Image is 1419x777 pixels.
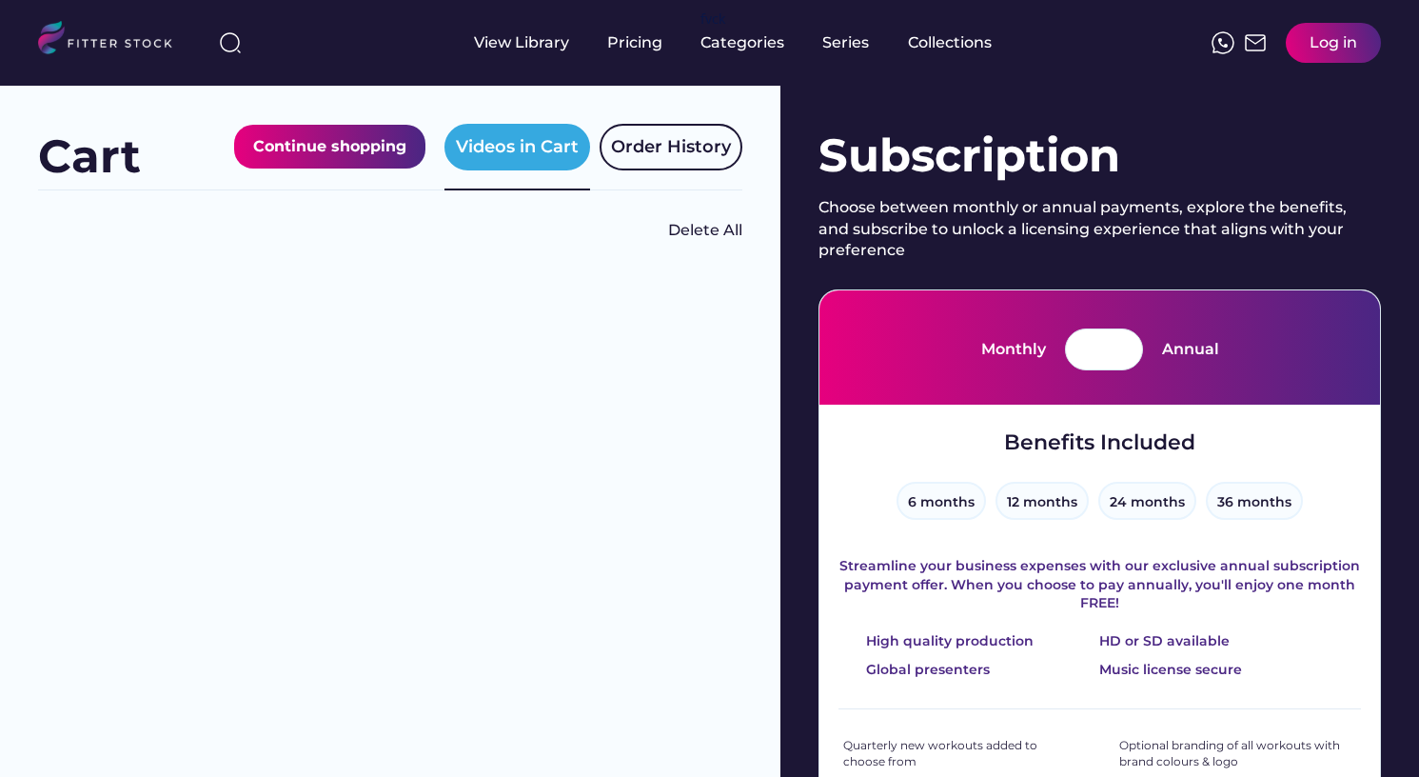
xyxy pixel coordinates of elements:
[1004,428,1195,458] div: Benefits Included
[981,339,1046,360] div: Monthly
[1244,31,1267,54] img: Frame%2051.svg
[456,135,579,159] div: Videos in Cart
[611,135,731,159] div: Order History
[1206,482,1303,520] button: 36 months
[995,482,1089,520] button: 12 months
[838,637,852,646] img: yH5BAEAAAAALAAAAAABAAEAAAIBRAA7
[1099,661,1242,680] div: Music license secure
[1099,632,1230,651] div: HD or SD available
[474,32,569,53] div: View Library
[897,482,986,520] button: 6 months
[700,10,725,29] div: fvck
[219,31,242,54] img: search-normal%203.svg
[843,738,1081,770] div: Quarterly new workouts added to choose from
[1072,666,1085,674] img: yH5BAEAAAAALAAAAAABAAEAAAIBRAA7
[1072,637,1085,646] img: yH5BAEAAAAALAAAAAABAAEAAAIBRAA7
[253,134,406,159] div: Continue shopping
[1098,482,1196,520] button: 24 months
[1119,738,1357,770] div: Optional branding of all workouts with brand colours & logo
[607,32,662,53] div: Pricing
[866,632,1034,651] div: High quality production
[838,666,852,674] img: yH5BAEAAAAALAAAAAABAAEAAAIBRAA7
[38,21,188,60] img: LOGO.svg
[866,661,990,680] div: Global presenters
[822,32,870,53] div: Series
[630,211,668,249] img: yH5BAEAAAAALAAAAAABAAEAAAIBRAA7
[700,32,784,53] div: Categories
[818,197,1361,261] div: Choose between monthly or annual payments, explore the benefits, and subscribe to unlock a licens...
[1310,32,1357,53] div: Log in
[838,557,1361,613] div: Streamline your business expenses with our exclusive annual subscription payment offer. When you ...
[1212,31,1234,54] img: meteor-icons_whatsapp%20%281%29.svg
[38,125,141,189] div: Cart
[818,124,1381,188] div: Subscription
[908,32,992,53] div: Collections
[1162,339,1219,360] div: Annual
[668,220,742,241] div: Delete All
